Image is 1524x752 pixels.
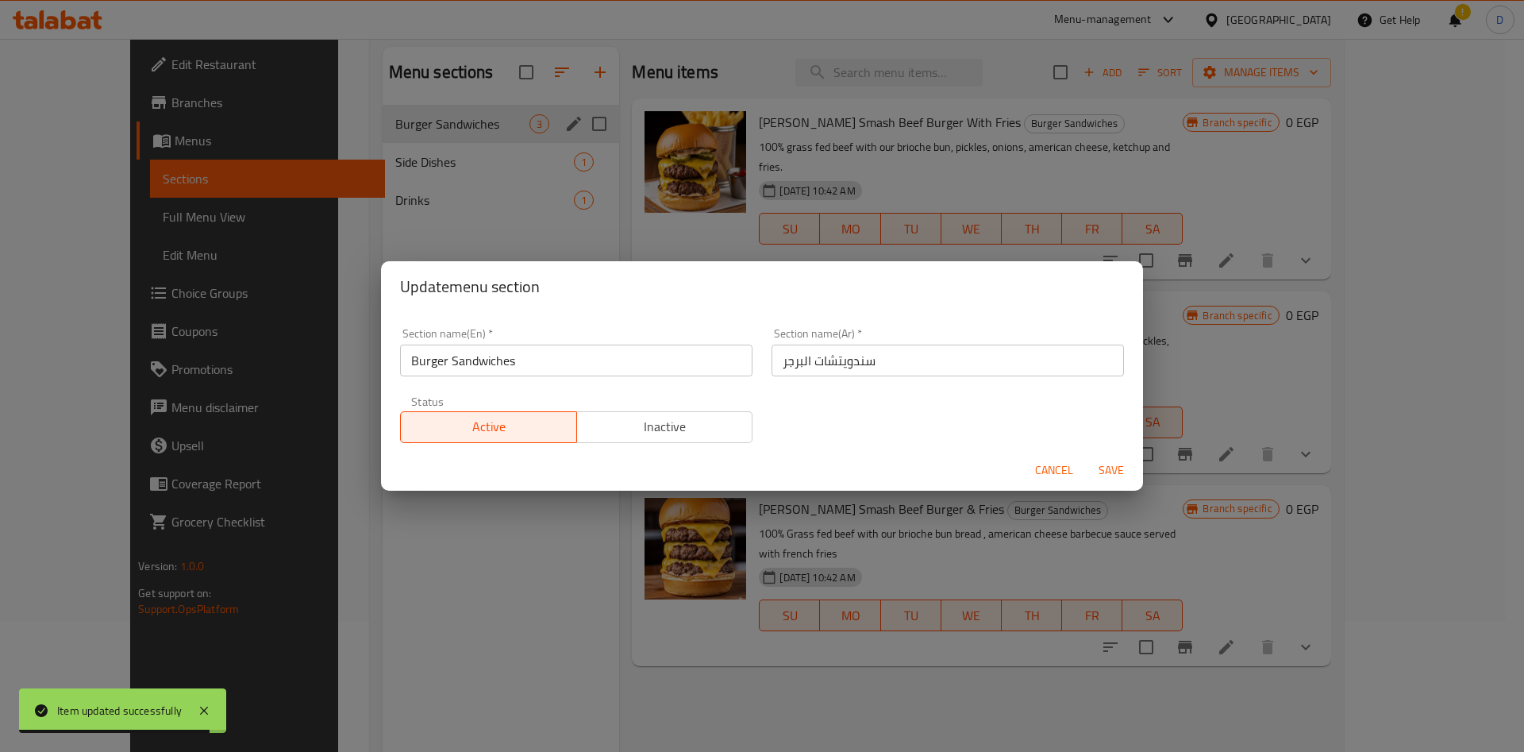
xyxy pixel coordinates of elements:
[400,411,577,443] button: Active
[1092,461,1130,480] span: Save
[407,415,571,438] span: Active
[772,345,1124,376] input: Please enter section name(ar)
[1086,456,1137,485] button: Save
[400,345,752,376] input: Please enter section name(en)
[57,702,182,719] div: Item updated successfully
[1035,461,1073,480] span: Cancel
[576,411,753,443] button: Inactive
[400,274,1124,299] h2: Update menu section
[583,415,747,438] span: Inactive
[1029,456,1079,485] button: Cancel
